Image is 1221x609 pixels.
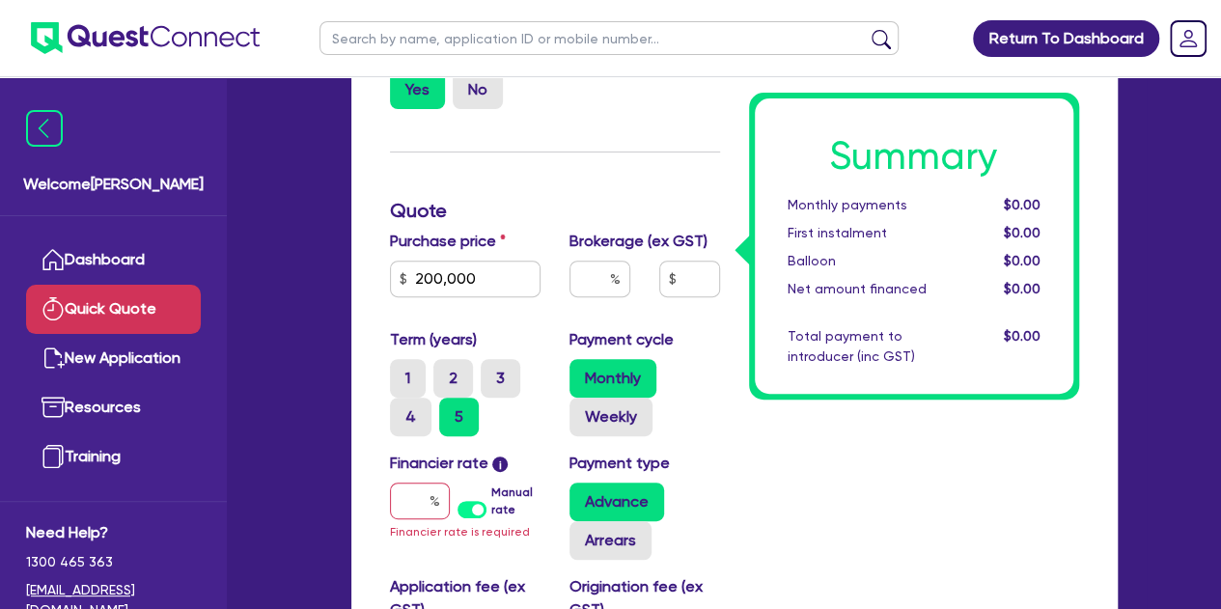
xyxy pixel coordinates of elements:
[42,346,65,370] img: new-application
[390,359,426,398] label: 1
[773,195,961,215] div: Monthly payments
[319,21,899,55] input: Search by name, application ID or mobile number...
[773,251,961,271] div: Balloon
[569,359,656,398] label: Monthly
[481,359,520,398] label: 3
[569,398,652,436] label: Weekly
[1003,328,1040,344] span: $0.00
[491,484,540,518] label: Manual rate
[42,396,65,419] img: resources
[26,521,201,544] span: Need Help?
[26,552,201,572] span: 1300 465 363
[569,328,674,351] label: Payment cycle
[973,20,1159,57] a: Return To Dashboard
[439,398,479,436] label: 5
[569,521,652,560] label: Arrears
[42,297,65,320] img: quick-quote
[390,525,530,539] span: Financier rate is required
[492,457,508,472] span: i
[1003,197,1040,212] span: $0.00
[23,173,204,196] span: Welcome [PERSON_NAME]
[1003,281,1040,296] span: $0.00
[26,334,201,383] a: New Application
[1003,225,1040,240] span: $0.00
[453,70,503,109] label: No
[26,285,201,334] a: Quick Quote
[773,279,961,299] div: Net amount financed
[1003,253,1040,268] span: $0.00
[569,483,664,521] label: Advance
[390,398,431,436] label: 4
[569,452,670,475] label: Payment type
[42,445,65,468] img: training
[773,223,961,243] div: First instalment
[773,326,961,367] div: Total payment to introducer (inc GST)
[390,230,506,253] label: Purchase price
[26,235,201,285] a: Dashboard
[26,432,201,482] a: Training
[433,359,473,398] label: 2
[26,110,63,147] img: icon-menu-close
[390,70,445,109] label: Yes
[390,328,477,351] label: Term (years)
[569,230,708,253] label: Brokerage (ex GST)
[26,383,201,432] a: Resources
[390,199,720,222] h3: Quote
[1163,14,1213,64] a: Dropdown toggle
[788,133,1041,180] h1: Summary
[31,22,260,54] img: quest-connect-logo-blue
[390,452,509,475] label: Financier rate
